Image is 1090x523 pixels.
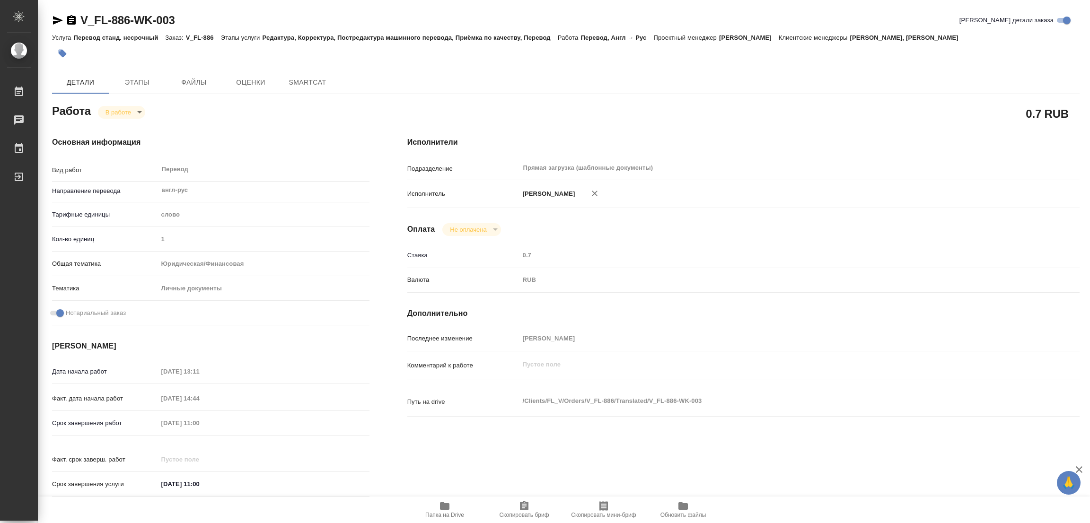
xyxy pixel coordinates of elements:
[407,224,435,235] h4: Оплата
[425,512,464,518] span: Папка на Drive
[52,210,158,219] p: Тарифные единицы
[66,308,126,318] span: Нотариальный заказ
[959,16,1054,25] span: [PERSON_NAME] детали заказа
[779,34,850,41] p: Клиентские менеджеры
[158,256,369,272] div: Юридическая/Финансовая
[584,183,605,204] button: Удалить исполнителя
[407,137,1080,148] h4: Исполнители
[80,14,175,26] a: V_FL-886-WK-003
[850,34,966,41] p: [PERSON_NAME], [PERSON_NAME]
[1061,473,1077,493] span: 🙏
[484,497,564,523] button: Скопировать бриф
[158,416,241,430] input: Пустое поле
[519,248,1024,262] input: Пустое поле
[519,331,1024,345] input: Пустое поле
[262,34,557,41] p: Редактура, Корректура, Постредактура машинного перевода, Приёмка по качеству, Перевод
[158,232,369,246] input: Пустое поле
[52,259,158,269] p: Общая тематика
[52,340,369,352] h4: [PERSON_NAME]
[52,34,73,41] p: Услуга
[228,77,273,88] span: Оценки
[407,189,519,199] p: Исполнитель
[158,280,369,296] div: Личные документы
[571,512,636,518] span: Скопировать мини-бриф
[52,284,158,293] p: Тематика
[407,308,1080,319] h4: Дополнительно
[52,166,158,175] p: Вид работ
[407,361,519,370] p: Комментарий к работе
[52,235,158,244] p: Кол-во единиц
[407,275,519,285] p: Валюта
[558,34,581,41] p: Работа
[719,34,779,41] p: [PERSON_NAME]
[1026,105,1069,122] h2: 0.7 RUB
[52,15,63,26] button: Скопировать ссылку для ЯМессенджера
[103,108,134,116] button: В работе
[660,512,706,518] span: Обновить файлы
[643,497,723,523] button: Обновить файлы
[186,34,221,41] p: V_FL-886
[52,455,158,464] p: Факт. срок заверш. работ
[285,77,330,88] span: SmartCat
[407,251,519,260] p: Ставка
[158,365,241,378] input: Пустое поле
[1057,471,1081,495] button: 🙏
[158,453,241,466] input: Пустое поле
[407,397,519,407] p: Путь на drive
[442,223,501,236] div: В работе
[52,418,158,428] p: Срок завершения работ
[165,34,185,41] p: Заказ:
[158,477,241,491] input: ✎ Введи что-нибудь
[171,77,217,88] span: Файлы
[114,77,160,88] span: Этапы
[158,392,241,405] input: Пустое поле
[407,164,519,174] p: Подразделение
[519,272,1024,288] div: RUB
[653,34,719,41] p: Проектный менеджер
[158,207,369,223] div: слово
[52,479,158,489] p: Срок завершения услуги
[58,77,103,88] span: Детали
[98,106,145,119] div: В работе
[499,512,549,518] span: Скопировать бриф
[66,15,77,26] button: Скопировать ссылку
[519,189,575,199] p: [PERSON_NAME]
[52,137,369,148] h4: Основная информация
[52,102,91,119] h2: Работа
[73,34,165,41] p: Перевод станд. несрочный
[580,34,653,41] p: Перевод, Англ → Рус
[52,186,158,196] p: Направление перевода
[405,497,484,523] button: Папка на Drive
[407,334,519,343] p: Последнее изменение
[52,394,158,403] p: Факт. дата начала работ
[519,393,1024,409] textarea: /Clients/FL_V/Orders/V_FL-886/Translated/V_FL-886-WK-003
[52,43,73,64] button: Добавить тэг
[221,34,263,41] p: Этапы услуги
[564,497,643,523] button: Скопировать мини-бриф
[447,226,489,234] button: Не оплачена
[52,367,158,376] p: Дата начала работ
